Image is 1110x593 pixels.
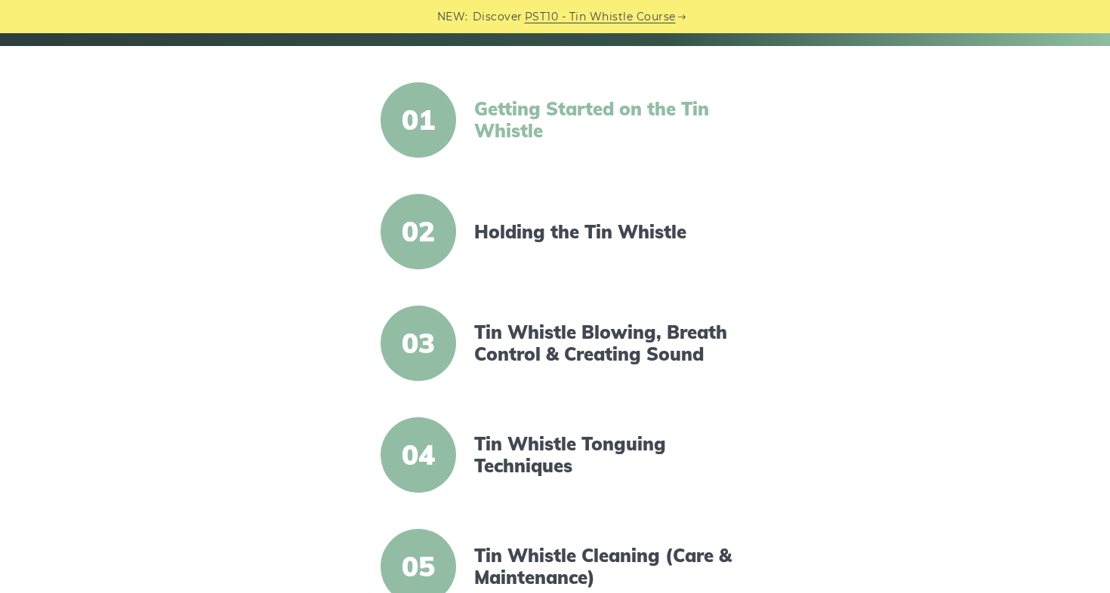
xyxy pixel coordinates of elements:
a: Getting Started on the Tin Whistle [474,98,734,142]
a: Holding the Tin Whistle [474,221,734,243]
span: 02 [381,194,456,269]
a: Tin Whistle Blowing, Breath Control & Creating Sound [474,321,734,365]
a: PST10 - Tin Whistle Course [525,8,676,26]
a: Tin Whistle Tonguing Techniques [474,433,734,477]
span: 01 [381,82,456,158]
span: NEW: [437,8,468,26]
span: 04 [381,417,456,493]
a: Tin Whistle Cleaning (Care & Maintenance) [474,545,734,588]
span: 03 [381,306,456,381]
span: Discover [473,8,523,26]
